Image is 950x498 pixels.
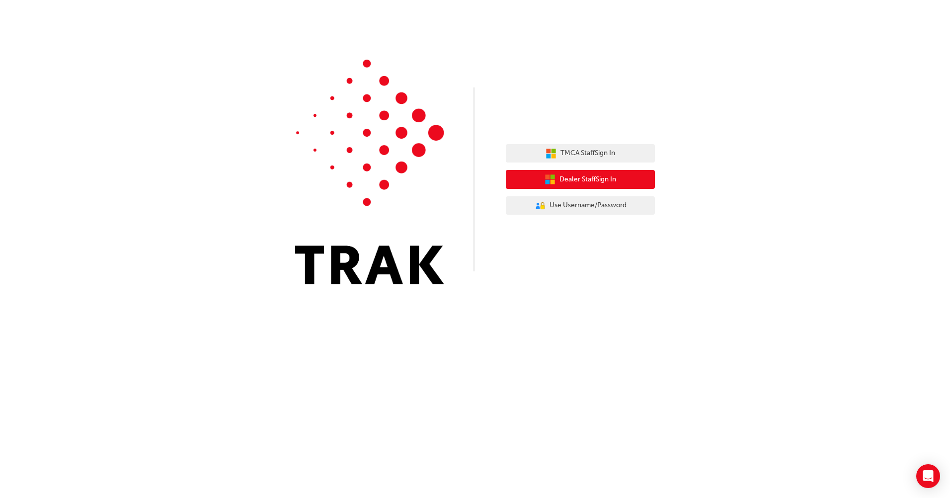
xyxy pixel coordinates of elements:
span: Dealer Staff Sign In [559,174,616,185]
button: Dealer StaffSign In [506,170,655,189]
button: Use Username/Password [506,196,655,215]
button: TMCA StaffSign In [506,144,655,163]
img: Trak [295,60,444,284]
span: Use Username/Password [550,200,627,211]
span: TMCA Staff Sign In [560,148,615,159]
div: Open Intercom Messenger [916,464,940,488]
